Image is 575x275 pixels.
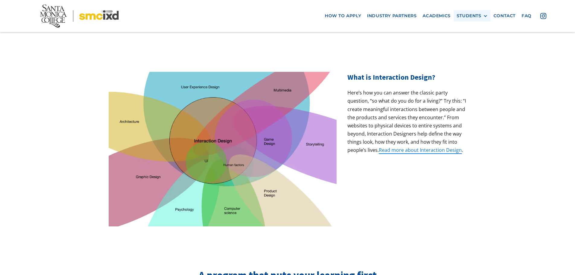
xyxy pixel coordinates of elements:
[322,10,364,21] a: how to apply
[457,13,481,18] div: STUDENTS
[347,72,466,83] h2: What is Interaction Design?
[347,89,466,155] p: Here’s how you can answer the classic party question, “so what do you do for a living?” Try this:...
[540,13,546,19] img: icon - instagram
[490,10,519,21] a: contact
[420,10,453,21] a: Academics
[379,147,462,154] a: Read more about Interaction Design
[40,5,119,27] img: Santa Monica College - SMC IxD logo
[519,10,535,21] a: faq
[364,10,420,21] a: industry partners
[109,72,337,226] img: venn diagram showing how your career can be built from the IxD Bachelor's Degree and your interes...
[457,13,487,18] div: STUDENTS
